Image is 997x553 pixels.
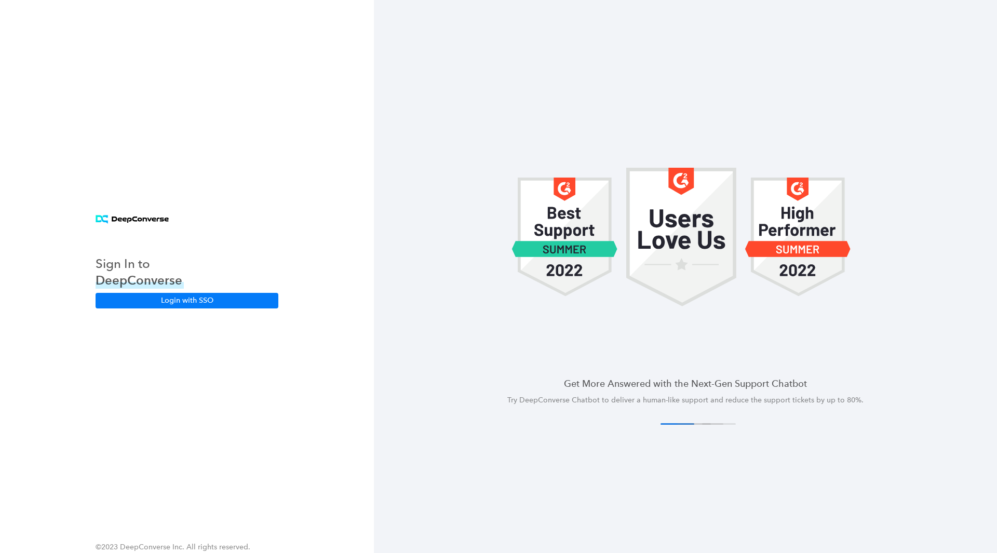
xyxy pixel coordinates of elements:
[626,168,736,306] img: carousel 1
[677,423,711,425] button: 2
[745,168,851,306] img: carousel 1
[96,543,250,551] span: ©2023 DeepConverse Inc. All rights reserved.
[702,423,736,425] button: 4
[507,396,864,404] span: Try DeepConverse Chatbot to deliver a human-like support and reduce the support tickets by up to ...
[96,255,184,272] h3: Sign In to
[661,423,694,425] button: 1
[511,168,618,306] img: carousel 1
[96,272,184,289] h3: DeepConverse
[96,293,278,308] button: Login with SSO
[399,377,972,390] h4: Get More Answered with the Next-Gen Support Chatbot
[690,423,723,425] button: 3
[96,215,169,224] img: horizontal logo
